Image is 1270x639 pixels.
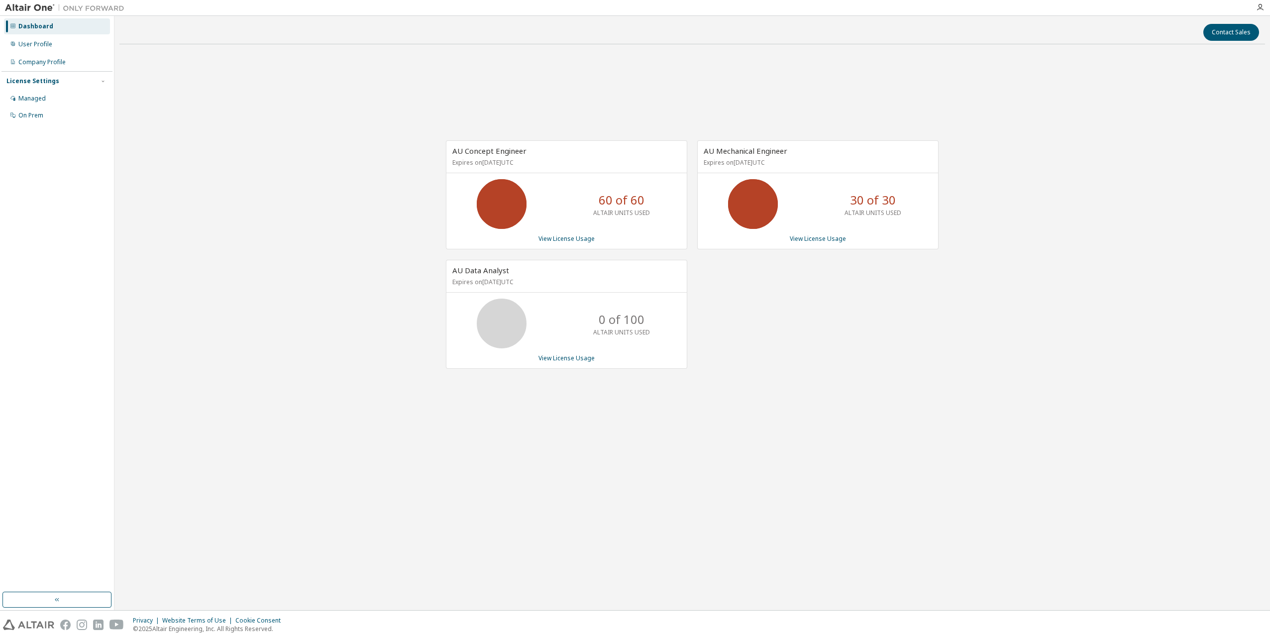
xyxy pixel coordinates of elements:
[18,40,52,48] div: User Profile
[5,3,129,13] img: Altair One
[235,617,287,625] div: Cookie Consent
[599,311,644,328] p: 0 of 100
[77,620,87,630] img: instagram.svg
[538,234,595,243] a: View License Usage
[133,617,162,625] div: Privacy
[1203,24,1259,41] button: Contact Sales
[593,209,650,217] p: ALTAIR UNITS USED
[162,617,235,625] div: Website Terms of Use
[850,192,896,209] p: 30 of 30
[593,328,650,336] p: ALTAIR UNITS USED
[18,95,46,103] div: Managed
[60,620,71,630] img: facebook.svg
[790,234,846,243] a: View License Usage
[704,158,930,167] p: Expires on [DATE] UTC
[18,22,53,30] div: Dashboard
[704,146,787,156] span: AU Mechanical Engineer
[18,111,43,119] div: On Prem
[452,265,509,275] span: AU Data Analyst
[133,625,287,633] p: © 2025 Altair Engineering, Inc. All Rights Reserved.
[109,620,124,630] img: youtube.svg
[452,278,678,286] p: Expires on [DATE] UTC
[452,158,678,167] p: Expires on [DATE] UTC
[93,620,104,630] img: linkedin.svg
[6,77,59,85] div: License Settings
[845,209,901,217] p: ALTAIR UNITS USED
[538,354,595,362] a: View License Usage
[3,620,54,630] img: altair_logo.svg
[18,58,66,66] div: Company Profile
[599,192,644,209] p: 60 of 60
[452,146,527,156] span: AU Concept Engineer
